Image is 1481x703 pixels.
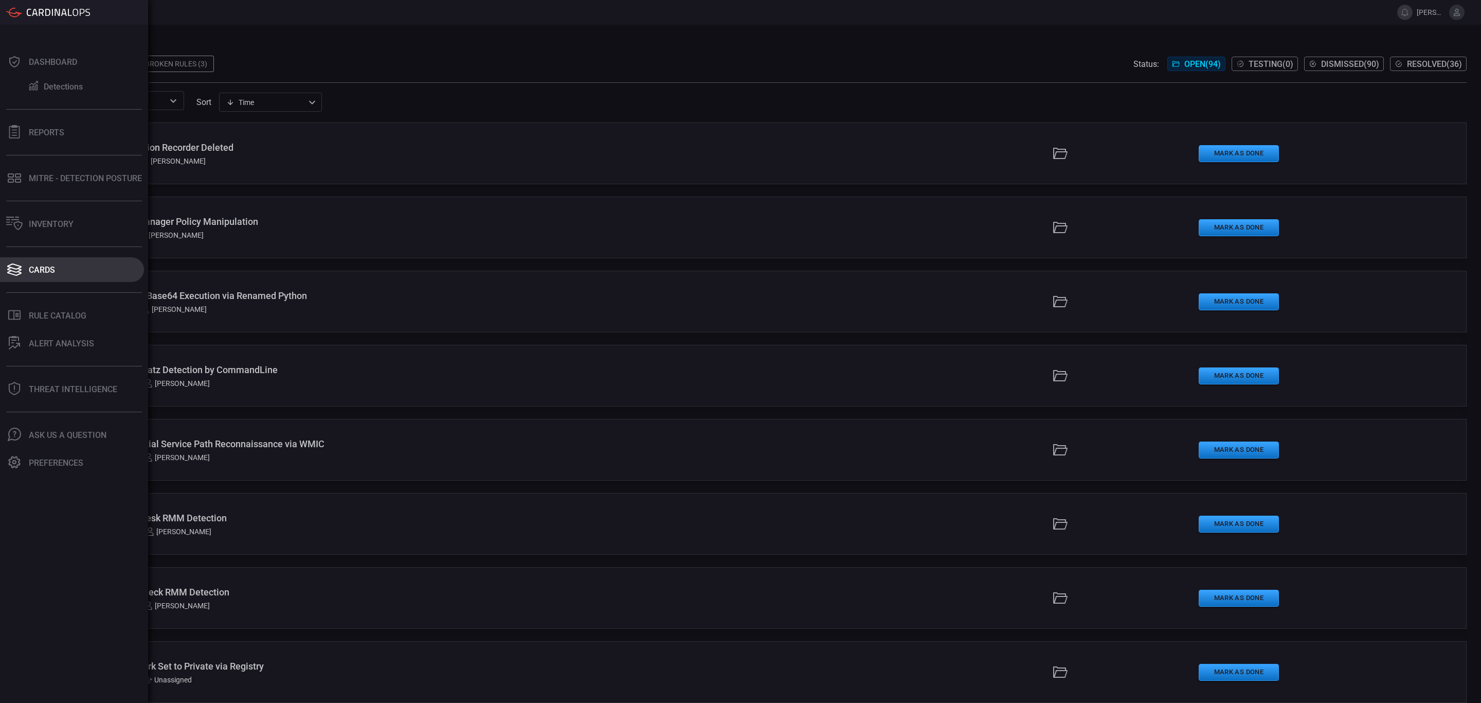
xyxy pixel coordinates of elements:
[1304,57,1384,71] button: Dismissed(90)
[29,265,55,275] div: Cards
[1199,145,1279,162] button: Mark as Done
[1249,59,1293,69] span: Testing ( 0 )
[77,290,650,301] div: Windows - Inline Base64 Execution via Renamed Python
[29,57,77,67] div: Dashboard
[138,231,204,239] div: [PERSON_NAME]
[44,82,83,92] div: Detections
[77,364,650,375] div: Windows - Mimikatz Detection by CommandLine
[29,339,94,348] div: ALERT ANALYSIS
[1184,59,1221,69] span: Open ( 94 )
[1321,59,1379,69] span: Dismissed ( 90 )
[1167,57,1225,71] button: Open(94)
[77,142,650,153] div: AWS - Configuration Recorder Deleted
[1199,367,1279,384] button: Mark as Done
[29,384,117,394] div: Threat Intelligence
[145,602,210,610] div: [PERSON_NAME]
[145,379,210,388] div: [PERSON_NAME]
[77,513,650,523] div: Windows - RustDesk RMM Detection
[1199,219,1279,236] button: Mark as Done
[1417,8,1445,16] span: [PERSON_NAME][EMAIL_ADDRESS][DOMAIN_NAME]
[146,528,211,536] div: [PERSON_NAME]
[166,94,180,108] button: Open
[29,458,83,468] div: Preferences
[1390,57,1467,71] button: Resolved(36)
[1232,57,1298,71] button: Testing(0)
[1133,59,1159,69] span: Status:
[1199,442,1279,459] button: Mark as Done
[29,219,74,229] div: Inventory
[77,587,650,597] div: Windows - FleetDeck RMM Detection
[29,173,142,183] div: MITRE - Detection Posture
[1407,59,1462,69] span: Resolved ( 36 )
[29,311,86,321] div: Rule Catalog
[139,56,214,72] div: Broken Rules (3)
[144,676,192,684] div: Unassigned
[1199,516,1279,533] button: Mark as Done
[77,661,650,672] div: Windows - Network Set to Private via Registry
[1199,590,1279,607] button: Mark as Done
[226,97,305,108] div: Time
[29,430,106,440] div: Ask Us A Question
[77,216,650,227] div: AWS - Secrets Manager Policy Manipulation
[141,305,207,313] div: [PERSON_NAME]
[77,438,650,449] div: Windows - Potential Service Path Reconnaissance via WMIC
[1199,293,1279,310] button: Mark as Done
[140,157,206,165] div: [PERSON_NAME]
[1199,664,1279,681] button: Mark as Done
[29,128,64,137] div: Reports
[145,453,210,462] div: [PERSON_NAME]
[196,97,211,107] label: sort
